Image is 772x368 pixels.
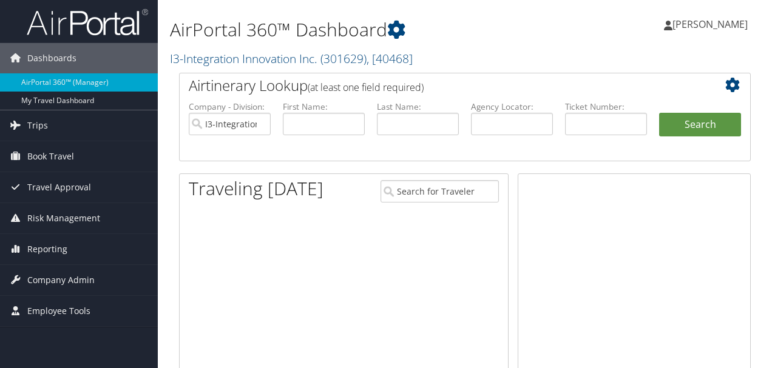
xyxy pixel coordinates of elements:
span: Company Admin [27,265,95,295]
span: Book Travel [27,141,74,172]
span: Trips [27,110,48,141]
h2: Airtinerary Lookup [189,75,694,96]
input: Search for Traveler [381,180,499,202]
a: I3-Integration Innovation Inc. [170,50,413,67]
span: Reporting [27,234,67,264]
span: Dashboards [27,43,76,73]
span: Risk Management [27,203,100,233]
span: Travel Approval [27,172,91,202]
h1: AirPortal 360™ Dashboard [170,17,563,42]
span: , [ 40468 ] [367,50,413,67]
span: Employee Tools [27,296,90,326]
img: airportal-logo.png [27,8,148,36]
span: ( 301629 ) [320,50,367,67]
span: (at least one field required) [308,81,424,94]
a: [PERSON_NAME] [664,6,760,42]
button: Search [659,113,741,137]
span: [PERSON_NAME] [672,18,748,31]
label: Last Name: [377,101,459,113]
label: Company - Division: [189,101,271,113]
label: Ticket Number: [565,101,647,113]
h1: Traveling [DATE] [189,176,323,201]
label: Agency Locator: [471,101,553,113]
label: First Name: [283,101,365,113]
